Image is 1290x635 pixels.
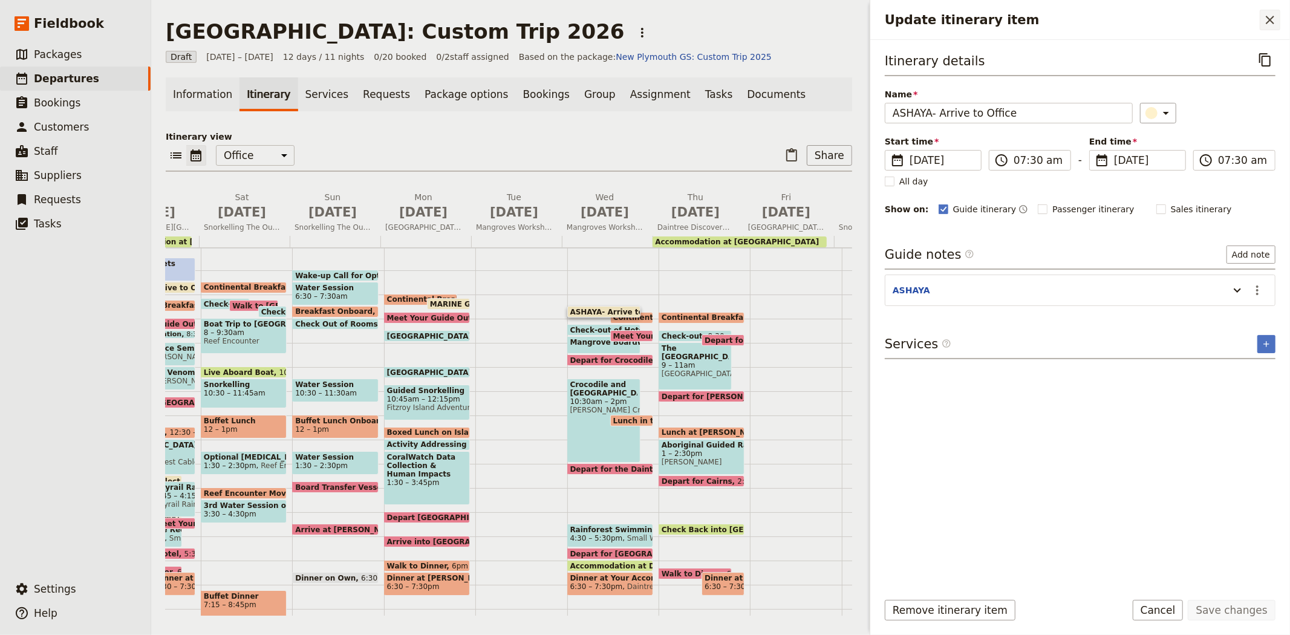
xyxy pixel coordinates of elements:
span: Customers [34,121,89,133]
a: Group [577,77,623,111]
input: ​ [1014,153,1063,168]
div: 3rd Water Session of the Day3:30 – 4:30pm [201,500,287,523]
span: 1:30 – 3:45pm [387,478,467,487]
div: Check Out of Rooms [292,318,378,330]
button: Actions [632,22,653,43]
div: Walk to Dinner6pm [384,560,470,571]
span: 7:15 – 8:45pm [204,601,284,609]
h2: Fri [748,191,824,221]
span: 4:30 – 5:30pm [570,534,623,542]
h2: Tue [476,191,552,221]
span: Fitzroy Island Adventures [387,403,467,412]
button: Remove itinerary item [885,600,1015,620]
div: Walk to [GEOGRAPHIC_DATA] [229,300,278,311]
a: Tasks [698,77,740,111]
div: Breakfast Onboard7:30 – 8am [292,306,378,317]
span: Optional [MEDICAL_DATA] [204,453,284,461]
div: Lunch at [PERSON_NAME][GEOGRAPHIC_DATA] [659,427,744,438]
span: [DATE] [567,203,643,221]
span: Continental Breakfast at Hotel [112,301,243,310]
span: 8 – 9:30am [204,328,284,337]
span: Requests [34,194,81,206]
span: Skyrail Rainforest Cableway [155,483,192,492]
span: 10:30 – 11:30am [295,389,357,397]
h2: Update itinerary item [885,11,1260,29]
span: Continental Breakfast at Hotel [204,283,334,291]
span: 10:30am – 2pm [570,397,637,406]
div: Boat Trip to [GEOGRAPHIC_DATA]8 – 9:30amReef Encounter [201,318,287,354]
span: 12 days / 11 nights [283,51,365,63]
span: Reef Encounter [204,337,284,345]
span: Packages [34,48,82,60]
span: [DATE] [748,203,824,221]
input: Name [885,103,1133,123]
span: 3:30 – 4:30pm [204,510,256,518]
p: Itinerary view [166,131,852,143]
span: Marine Science Seminar & Expert Speaker [112,344,192,353]
span: 3rd Water Session of the Day [204,501,284,510]
button: ​ [1140,103,1176,123]
div: MARINE GUIDES - Arrive at Office [427,298,470,310]
span: Mangroves Workshop, [GEOGRAPHIC_DATA] & Crocodile Farm & [GEOGRAPHIC_DATA] [471,223,557,232]
div: Activity Addressing Contemporary & Traditional Protected Area Management [384,439,470,451]
h2: Mon [385,191,461,221]
span: Guided Snorkelling [387,386,467,395]
span: Guide itinerary [953,203,1017,215]
span: ​ [965,249,974,259]
span: ​ [1199,153,1213,168]
div: Buffet Dinner7:15 – 8:45pm [201,590,287,626]
span: Fieldbook [34,15,104,33]
span: ​ [890,153,905,168]
span: Small World Journeys [622,534,704,542]
span: Continental Breakfast at Accommodation [662,313,836,322]
span: Boxed Lunch on Island [387,428,484,437]
span: Wake-up Call for Optional Early Morning Snorkel Session [295,272,532,279]
span: Check Back into [GEOGRAPHIC_DATA] [662,526,819,533]
span: Mangrove Boardwalk Workshop [570,338,705,347]
div: Arrive at [PERSON_NAME][GEOGRAPHIC_DATA][PERSON_NAME] [292,524,378,535]
div: Check Back into [GEOGRAPHIC_DATA] [659,524,744,535]
h3: Itinerary details [885,52,985,70]
button: Tue [DATE]Mangroves Workshop, [GEOGRAPHIC_DATA] & Crocodile Farm & [GEOGRAPHIC_DATA] [471,191,562,236]
span: Continental Breakfast at Hotel [387,295,518,304]
div: Crocodile and [GEOGRAPHIC_DATA]10:30am – 2pm[PERSON_NAME] Crocodile Farm [567,379,640,463]
button: List view [166,145,186,166]
div: Mangrove Boardwalk Workshop [567,336,640,354]
span: Activity Addressing Contemporary & Traditional Protected Area Management [387,440,708,449]
span: 1 – 2:30pm [662,449,741,458]
div: Dinner at [PERSON_NAME][GEOGRAPHIC_DATA]6:30 – 7:30pm [384,572,470,596]
span: Daintree Siesta Accommodation & Campground [622,582,801,591]
span: Tasks [34,218,62,230]
span: 6:30 – 7:30pm [387,582,440,591]
span: 12:30 – 1pm [170,428,215,437]
span: Boat Trip to [GEOGRAPHIC_DATA] [204,320,284,328]
span: Settings [34,583,76,595]
span: Check-out [662,332,708,340]
div: Accommodation at [GEOGRAPHIC_DATA]Accommodation at [GEOGRAPHIC_DATA] [18,236,1107,247]
a: Bookings [516,77,577,111]
span: 9 – 11am [662,361,729,370]
span: Water Session [295,453,375,461]
span: Passenger itinerary [1052,203,1134,215]
span: Depart for [GEOGRAPHIC_DATA] [112,399,247,406]
span: Board Transfer Vessel & Depart for [GEOGRAPHIC_DATA] [295,483,531,491]
div: Check-in Onboard Reef Experience [258,306,287,317]
div: ​ [1147,106,1173,120]
a: Documents [740,77,813,111]
span: ​ [994,153,1009,168]
span: [DATE] [910,153,974,168]
span: Buffet Lunch Onboard [295,417,375,425]
button: Mon [DATE][GEOGRAPHIC_DATA] [GEOGRAPHIC_DATA], Turtle Rehabilitation Centre & CoralWatch Data Col... [380,191,471,236]
div: Dinner on Own6:30pm [292,572,378,584]
span: [GEOGRAPHIC_DATA] [387,332,477,340]
span: ​ [965,249,974,264]
span: MARINE GUIDES - Arrive at Office [430,300,571,308]
span: Departures [34,73,99,85]
span: [DATE] [657,203,734,221]
span: 6:30 – 7:30pm [155,582,208,591]
div: [GEOGRAPHIC_DATA] [384,366,470,378]
div: Lunch in the Park [610,415,653,426]
span: Reef Encounter [256,461,317,470]
span: [DATE] [385,203,461,221]
div: Continental Breakfast at Hotel [610,312,653,324]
